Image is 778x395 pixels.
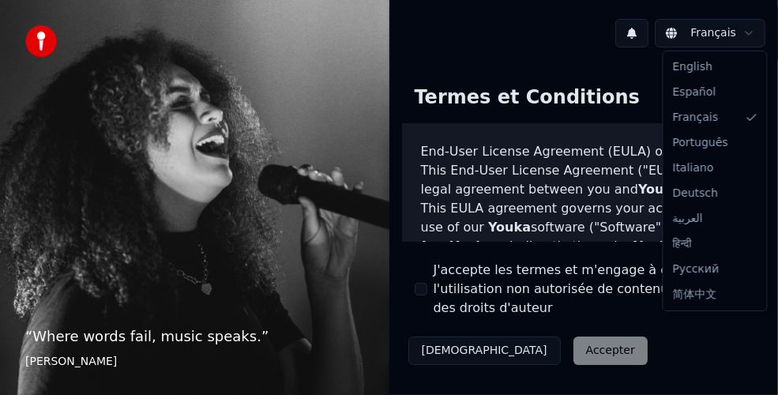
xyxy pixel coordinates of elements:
span: Español [672,85,716,100]
span: Italiano [672,160,713,176]
span: العربية [672,211,702,227]
span: हिन्दी [672,236,691,252]
span: Русский [672,261,719,277]
span: Deutsch [672,186,718,201]
span: 简体中文 [672,287,716,303]
span: English [672,59,712,75]
span: Português [672,135,727,151]
span: Français [672,110,718,126]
